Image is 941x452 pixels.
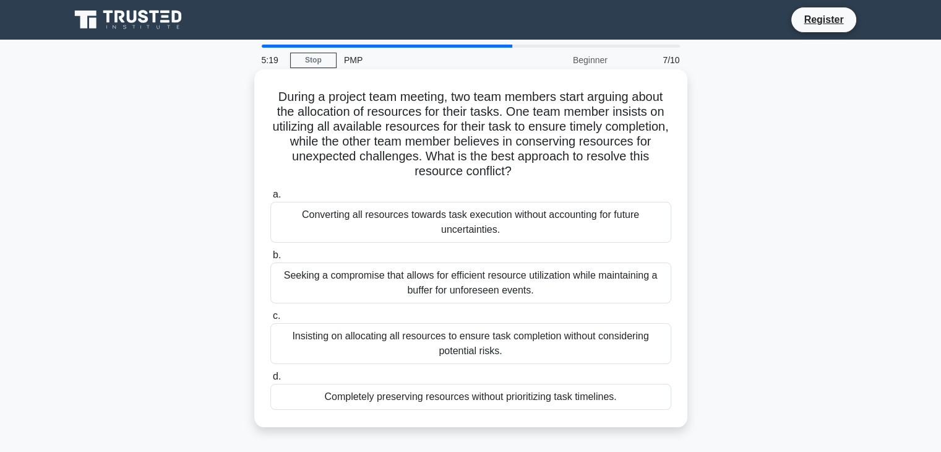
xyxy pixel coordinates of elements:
[337,48,507,72] div: PMP
[615,48,687,72] div: 7/10
[254,48,290,72] div: 5:19
[270,202,671,243] div: Converting all resources towards task execution without accounting for future uncertainties.
[270,323,671,364] div: Insisting on allocating all resources to ensure task completion without considering potential risks.
[796,12,851,27] a: Register
[507,48,615,72] div: Beginner
[269,89,672,180] h5: During a project team meeting, two team members start arguing about the allocation of resources f...
[273,250,281,260] span: b.
[273,310,280,321] span: c.
[273,189,281,199] span: a.
[290,53,337,68] a: Stop
[273,371,281,381] span: d.
[270,263,671,303] div: Seeking a compromise that allows for efficient resource utilization while maintaining a buffer fo...
[270,384,671,410] div: Completely preserving resources without prioritizing task timelines.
